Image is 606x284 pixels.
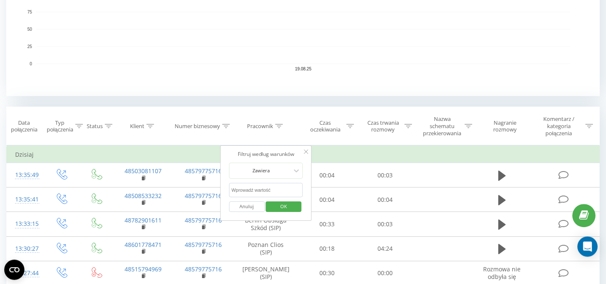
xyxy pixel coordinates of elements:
[185,192,222,200] a: 48579775716
[27,10,32,14] text: 75
[229,201,265,212] button: Anuluj
[234,212,298,236] td: Berlin Obsługa Szkód (SIP)
[15,241,35,257] div: 13:30:27
[125,167,162,175] a: 48503081107
[27,44,32,49] text: 25
[185,241,222,249] a: 48579775716
[272,200,295,213] span: OK
[266,201,302,212] button: OK
[298,163,356,188] td: 00:04
[482,119,528,134] div: Nagranie rozmowy
[15,191,35,208] div: 13:35:41
[7,146,600,163] td: Dzisiaj
[229,150,303,158] div: Filtruj według warunków
[356,212,414,236] td: 00:03
[175,123,220,130] div: Numer biznesowy
[356,236,414,261] td: 04:24
[306,119,345,134] div: Czas oczekiwania
[483,265,521,281] span: Rozmowa nie odbyła się
[185,265,222,273] a: 48579775716
[356,188,414,212] td: 00:04
[185,216,222,224] a: 48579775716
[234,236,298,261] td: Poznan Clios (SIP)
[298,236,356,261] td: 00:18
[15,216,35,232] div: 13:33:15
[87,123,103,130] div: Status
[125,216,162,224] a: 48782901611
[185,167,222,175] a: 48579775716
[298,188,356,212] td: 00:04
[295,67,311,71] text: 19.08.25
[27,27,32,32] text: 50
[15,265,35,281] div: 13:27:44
[29,62,32,66] text: 0
[47,119,73,134] div: Typ połączenia
[125,265,162,273] a: 48515794969
[15,167,35,183] div: 13:35:49
[298,212,356,236] td: 00:33
[364,119,402,134] div: Czas trwania rozmowy
[422,115,462,137] div: Nazwa schematu przekierowania
[4,260,24,280] button: Open CMP widget
[577,236,598,257] div: Open Intercom Messenger
[7,119,41,134] div: Data połączenia
[247,123,273,130] div: Pracownik
[356,163,414,188] td: 00:03
[229,183,303,198] input: Wprowadź wartość
[130,123,144,130] div: Klient
[125,192,162,200] a: 48508533232
[534,115,583,137] div: Komentarz / kategoria połączenia
[125,241,162,249] a: 48601778471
